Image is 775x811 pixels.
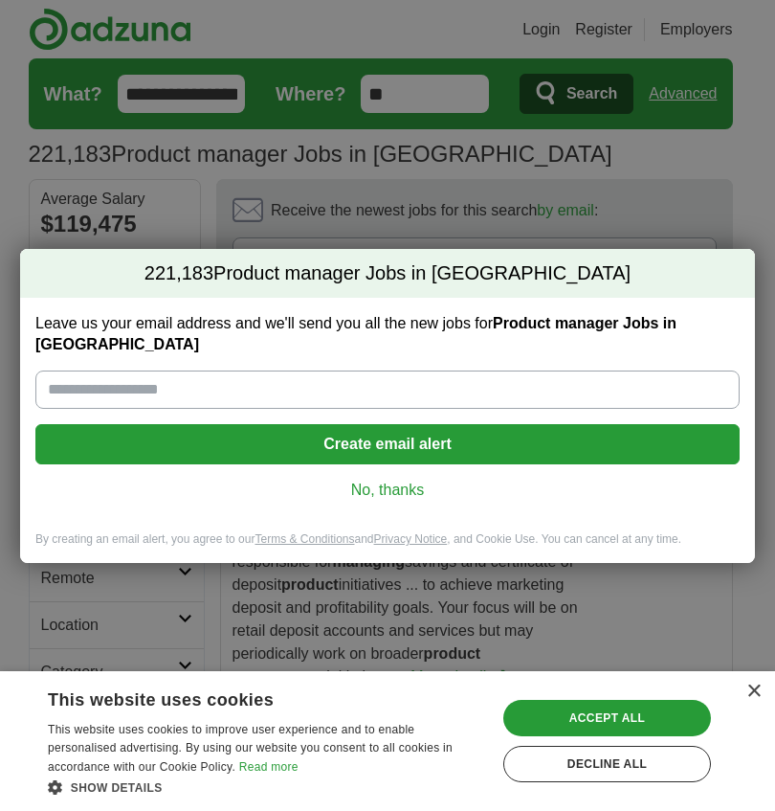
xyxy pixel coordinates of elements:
[144,260,213,287] span: 221,183
[71,781,163,795] span: Show details
[503,746,711,782] div: Decline all
[503,700,711,736] div: Accept all
[48,683,435,711] div: This website uses cookies
[374,532,448,546] a: Privacy Notice
[35,424,740,464] button: Create email alert
[255,532,354,546] a: Terms & Conditions
[20,249,755,299] h2: Product manager Jobs in [GEOGRAPHIC_DATA]
[51,480,724,501] a: No, thanks
[239,760,299,774] a: Read more, opens a new window
[48,777,483,797] div: Show details
[48,723,453,775] span: This website uses cookies to improve user experience and to enable personalised advertising. By u...
[746,685,761,699] div: Close
[20,531,755,563] div: By creating an email alert, you agree to our and , and Cookie Use. You can cancel at any time.
[35,313,740,355] label: Leave us your email address and we'll send you all the new jobs for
